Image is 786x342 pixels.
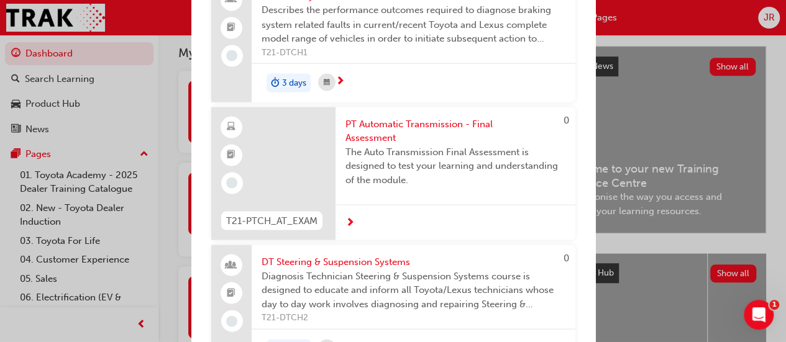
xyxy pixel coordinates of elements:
span: T21-DTCH2 [262,310,565,325]
span: duration-icon [271,74,280,91]
span: calendar-icon [324,74,330,90]
span: T21-PTCH_AT_EXAM [226,214,318,228]
span: learningRecordVerb_NONE-icon [226,50,237,61]
span: DT Steering & Suspension Systems [262,254,565,269]
iframe: Intercom live chat [744,300,774,330]
span: PT Automatic Transmission - Final Assessment [345,117,565,145]
span: 3 days [282,76,306,90]
span: 1 [769,300,779,310]
span: booktick-icon [227,285,235,301]
span: 0 [564,252,569,263]
span: learningRecordVerb_NONE-icon [226,177,237,188]
span: learningRecordVerb_NONE-icon [226,315,237,326]
span: T21-DTCH1 [262,45,565,60]
span: people-icon [227,257,235,273]
span: next-icon [336,76,345,87]
span: learningResourceType_ELEARNING-icon [227,119,235,135]
span: Diagnosis Technician Steering & Suspension Systems course is designed to educate and inform all T... [262,269,565,311]
span: booktick-icon [227,19,235,35]
span: booktick-icon [227,146,235,163]
span: 0 [564,114,569,125]
span: next-icon [345,217,355,228]
a: 0T21-PTCH_AT_EXAMPT Automatic Transmission - Final AssessmentThe Auto Transmission Final Assessme... [211,107,575,240]
span: The Auto Transmission Final Assessment is designed to test your learning and understanding of the... [345,145,565,187]
span: Describes the performance outcomes required to diagnose braking system related faults in current/... [262,3,565,45]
